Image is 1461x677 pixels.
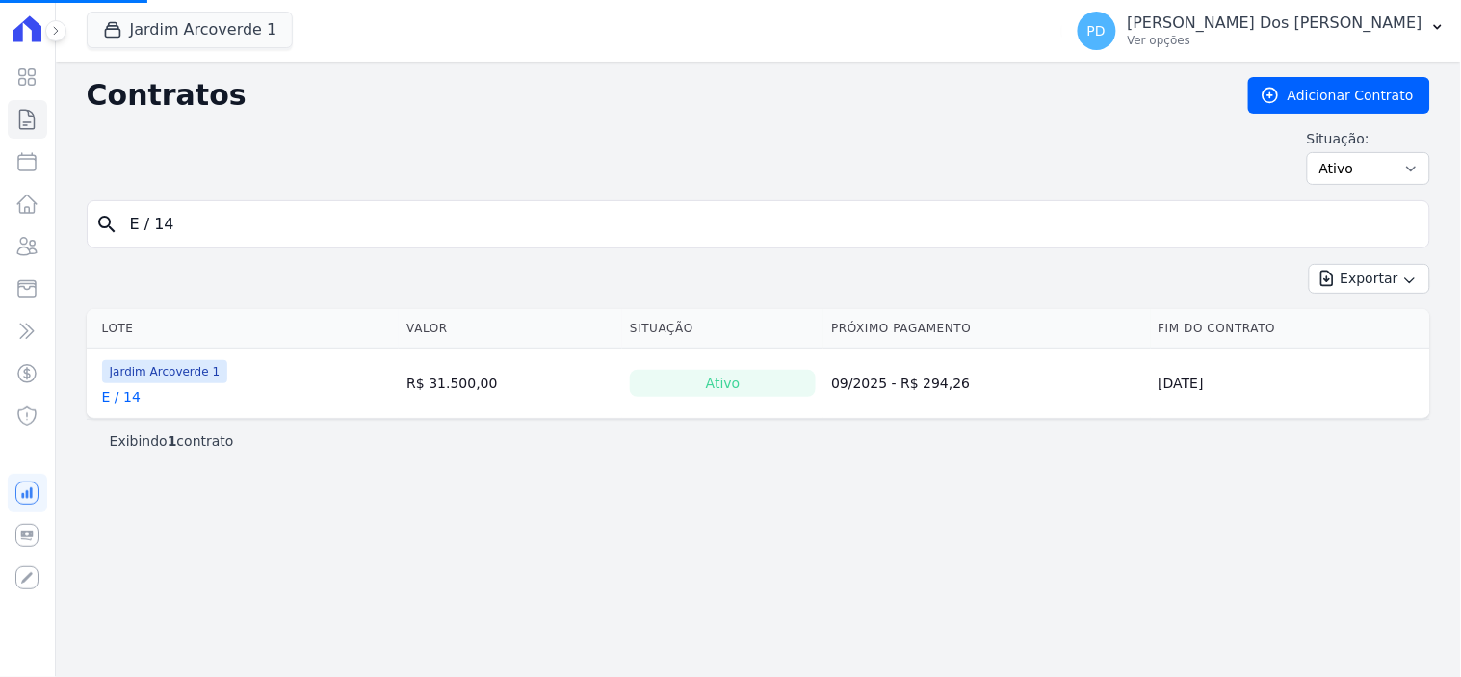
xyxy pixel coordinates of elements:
[1151,349,1430,419] td: [DATE]
[95,213,118,236] i: search
[622,309,823,349] th: Situação
[1151,309,1430,349] th: Fim do Contrato
[87,78,1217,113] h2: Contratos
[1087,24,1106,38] span: PD
[1128,13,1422,33] p: [PERSON_NAME] Dos [PERSON_NAME]
[1307,129,1430,148] label: Situação:
[110,431,234,451] p: Exibindo contrato
[399,349,622,419] td: R$ 31.500,00
[399,309,622,349] th: Valor
[831,376,970,391] a: 09/2025 - R$ 294,26
[168,433,177,449] b: 1
[1309,264,1430,294] button: Exportar
[118,205,1422,244] input: Buscar por nome do lote
[102,387,141,406] a: E / 14
[1062,4,1461,58] button: PD [PERSON_NAME] Dos [PERSON_NAME] Ver opções
[1248,77,1430,114] a: Adicionar Contrato
[87,309,400,349] th: Lote
[630,370,816,397] div: Ativo
[102,360,228,383] span: Jardim Arcoverde 1
[1128,33,1422,48] p: Ver opções
[87,12,294,48] button: Jardim Arcoverde 1
[823,309,1150,349] th: Próximo Pagamento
